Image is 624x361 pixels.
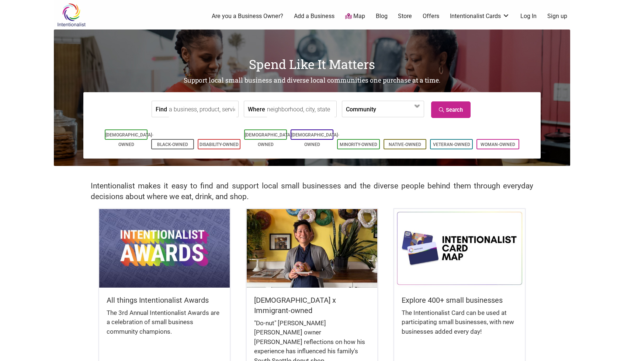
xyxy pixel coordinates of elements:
[394,209,525,287] img: Intentionalist Card Map
[54,76,570,85] h2: Support local small business and diverse local communities one purchase at a time.
[99,209,230,287] img: Intentionalist Awards
[169,101,236,118] input: a business, product, service
[54,55,570,73] h1: Spend Like It Matters
[340,142,377,147] a: Minority-Owned
[346,101,376,117] label: Community
[157,142,188,147] a: Black-Owned
[345,12,365,21] a: Map
[389,142,421,147] a: Native-Owned
[200,142,239,147] a: Disability-Owned
[481,142,515,147] a: Woman-Owned
[423,12,439,20] a: Offers
[54,3,89,27] img: Intentionalist
[156,101,167,117] label: Find
[402,295,517,305] h5: Explore 400+ small businesses
[212,12,283,20] a: Are you a Business Owner?
[376,12,388,20] a: Blog
[248,101,265,117] label: Where
[547,12,567,20] a: Sign up
[267,101,334,118] input: neighborhood, city, state
[450,12,510,20] a: Intentionalist Cards
[520,12,537,20] a: Log In
[245,132,293,147] a: [DEMOGRAPHIC_DATA]-Owned
[433,142,470,147] a: Veteran-Owned
[247,209,377,287] img: King Donuts - Hong Chhuor
[291,132,339,147] a: [DEMOGRAPHIC_DATA]-Owned
[107,295,222,305] h5: All things Intentionalist Awards
[398,12,412,20] a: Store
[105,132,153,147] a: [DEMOGRAPHIC_DATA]-Owned
[294,12,334,20] a: Add a Business
[107,308,222,344] div: The 3rd Annual Intentionalist Awards are a celebration of small business community champions.
[402,308,517,344] div: The Intentionalist Card can be used at participating small businesses, with new businesses added ...
[254,295,370,316] h5: [DEMOGRAPHIC_DATA] x Immigrant-owned
[91,181,533,202] h2: Intentionalist makes it easy to find and support local small businesses and the diverse people be...
[431,101,471,118] a: Search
